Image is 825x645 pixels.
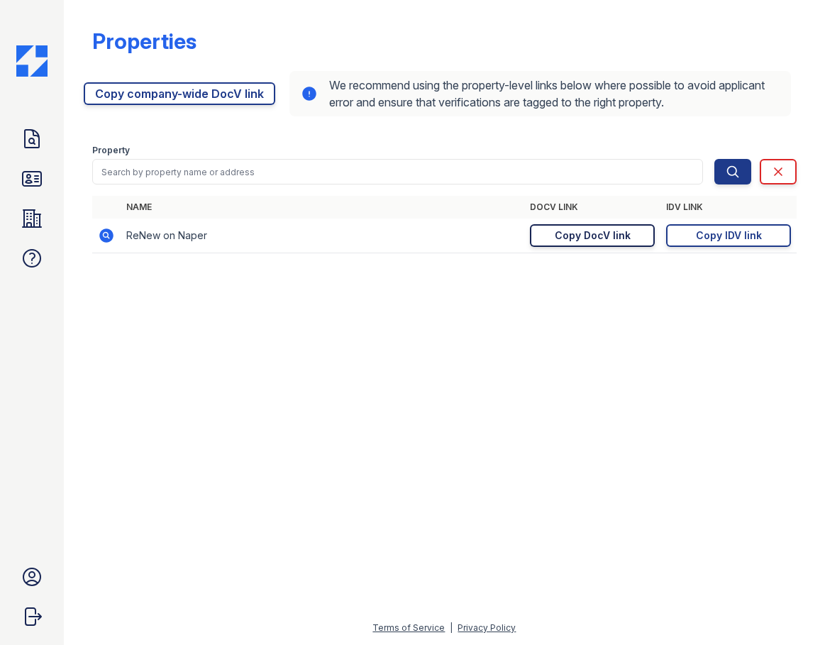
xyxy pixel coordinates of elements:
a: Copy DocV link [530,224,655,247]
th: DocV Link [524,196,660,219]
th: IDV Link [660,196,797,219]
div: | [450,622,453,633]
a: Privacy Policy [458,622,516,633]
label: Property [92,145,130,156]
div: Copy DocV link [555,228,631,243]
div: Properties [92,28,196,54]
td: ReNew on Naper [121,219,524,253]
a: Terms of Service [372,622,445,633]
input: Search by property name or address [92,159,703,184]
a: Copy IDV link [666,224,791,247]
a: Copy company-wide DocV link [84,82,275,105]
th: Name [121,196,524,219]
img: CE_Icon_Blue-c292c112584629df590d857e76928e9f676e5b41ef8f769ba2f05ee15b207248.png [16,45,48,77]
div: We recommend using the property-level links below where possible to avoid applicant error and ens... [289,71,791,116]
div: Copy IDV link [696,228,762,243]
